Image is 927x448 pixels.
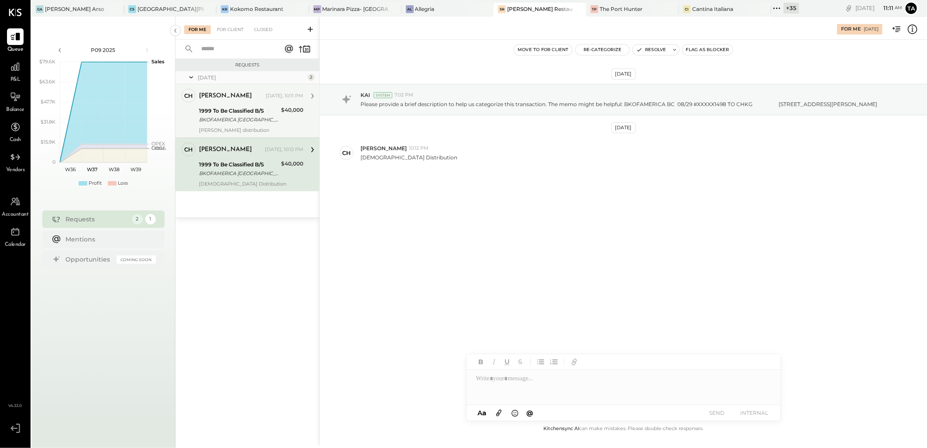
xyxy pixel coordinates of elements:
button: Ordered List [548,356,560,368]
div: Closed [250,25,277,34]
text: $31.8K [41,119,55,125]
span: KAI [360,91,370,99]
div: Al [406,5,414,13]
div: [DATE], 10:11 PM [266,93,303,100]
div: The Port Hunter [600,5,642,13]
a: Calendar [0,224,30,249]
a: Vendors [0,149,30,174]
span: 10:12 PM [409,145,429,152]
div: Profit [89,180,102,187]
button: Flag as Blocker [683,45,733,55]
div: ch [184,92,193,100]
button: Underline [501,356,513,368]
div: 1999 To Be Classified B/S [199,107,278,115]
button: INTERNAL [737,407,772,419]
div: $40,000 [281,159,303,168]
text: $63.6K [39,79,55,85]
div: [DATE] [855,4,902,12]
p: [DEMOGRAPHIC_DATA] Distribution [360,154,457,161]
text: Occu... [151,145,166,151]
span: [PERSON_NAME] [360,145,407,152]
div: 1999 To Be Classified B/S [199,160,278,169]
div: Cantina Italiana [692,5,733,13]
button: Aa [475,408,489,418]
button: Add URL [569,356,580,368]
div: [PERSON_NAME] [199,145,252,154]
span: Queue [7,46,24,54]
button: Unordered List [535,356,546,368]
div: 2 [308,74,315,81]
div: [DEMOGRAPHIC_DATA] Distribution [199,181,303,187]
span: Accountant [2,211,29,219]
button: Ta [904,1,918,15]
text: $15.9K [41,139,55,145]
div: MP [313,5,321,13]
div: 1 [145,214,156,224]
div: Requests [66,215,128,224]
a: P&L [0,59,30,84]
div: [DATE] [611,69,636,79]
span: P&L [10,76,21,84]
button: Resolve [633,45,669,55]
div: BKOFAMERICA [GEOGRAPHIC_DATA] 08/29 #XXXXX1496 TO CHKG [STREET_ADDRESS][PERSON_NAME] [199,115,278,124]
div: Coming Soon [117,255,156,264]
div: CS [128,5,136,13]
p: Please provide a brief description to help us categorize this transaction. The memo might be help... [360,100,877,108]
div: [PERSON_NAME] [199,92,252,100]
div: ch [184,145,193,154]
div: [PERSON_NAME] distribution [199,127,303,133]
div: Loss [118,180,128,187]
div: + 35 [783,3,799,14]
div: [DATE], 10:12 PM [265,146,303,153]
div: For Me [841,26,861,33]
div: ch [342,149,351,157]
div: Allegria [415,5,435,13]
div: [PERSON_NAME] Arso [45,5,104,13]
text: W39 [130,166,141,172]
div: KR [221,5,229,13]
a: Queue [0,28,30,54]
div: [DATE] [198,74,306,81]
div: $40,000 [281,106,303,114]
button: SEND [700,407,735,419]
span: Calendar [5,241,26,249]
div: BKOFAMERICA [GEOGRAPHIC_DATA] 08/29 #XXXXX1498 TO CHKG [STREET_ADDRESS][PERSON_NAME] [199,169,278,178]
button: Bold [475,356,487,368]
text: OPEX [151,141,165,147]
button: Italic [488,356,500,368]
text: W36 [65,166,76,172]
div: SR [498,5,506,13]
div: Marinara Pizza- [GEOGRAPHIC_DATA] [323,5,388,13]
div: Mentions [66,235,151,244]
div: CI [683,5,691,13]
div: Opportunities [66,255,112,264]
text: W37 [87,166,98,172]
a: Accountant [0,193,30,219]
div: [DATE] [864,26,879,32]
text: Sales [151,59,165,65]
span: Vendors [6,166,25,174]
div: P09 2025 [66,46,141,54]
div: [GEOGRAPHIC_DATA][PERSON_NAME] [137,5,203,13]
div: 2 [132,214,143,224]
span: Cash [10,136,21,144]
div: [PERSON_NAME] Restaurant & Deli [507,5,573,13]
div: [DATE] [611,122,636,133]
div: For Client [213,25,248,34]
div: System [374,92,392,98]
div: For Me [184,25,211,34]
button: Move to for client [514,45,572,55]
span: 7:02 PM [395,92,413,99]
text: 0 [52,159,55,165]
span: @ [526,409,533,417]
span: Balance [6,106,24,114]
text: $47.7K [41,99,55,105]
div: copy link [845,3,853,13]
button: @ [524,407,536,418]
text: W38 [109,166,120,172]
button: Strikethrough [515,356,526,368]
a: Cash [0,119,30,144]
div: Requests [180,62,315,68]
div: Kokomo Restaurant [230,5,283,13]
a: Balance [0,89,30,114]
